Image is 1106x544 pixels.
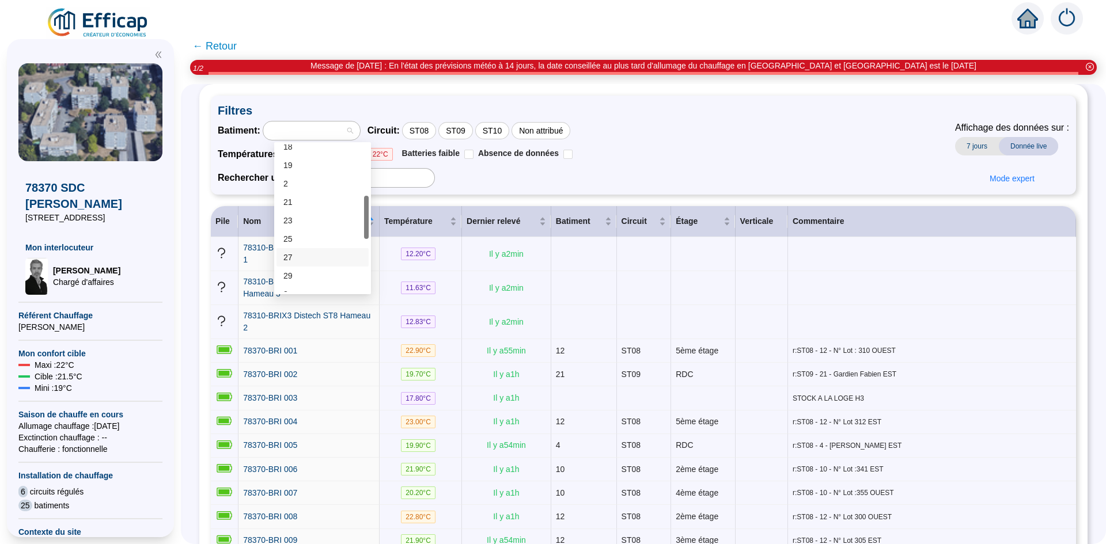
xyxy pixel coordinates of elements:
span: Chargé d'affaires [53,276,120,288]
span: 20.20 °C [401,486,435,499]
a: 78370-BRI 006 [243,463,297,475]
span: 5ème étage [676,346,718,355]
th: Nom [238,206,380,237]
span: ST08 [622,488,641,497]
span: Absence de données [478,149,559,158]
span: 25 [18,500,32,511]
span: Mode expert [990,173,1035,185]
th: Circuit [617,206,672,237]
div: 19 [276,156,369,174]
span: question [215,281,228,293]
a: 78310-BRIX3 Distech ST8 Hameau 2 [243,310,374,334]
span: Il y a 2 min [489,283,524,292]
th: Température [380,206,462,237]
a: 78310-BRIX1 Distech ST9 Hameau 1 [243,242,374,266]
span: Batiment [556,215,603,227]
span: Il y a 1 h [493,417,519,426]
span: Installation de chauffage [18,470,162,481]
span: 12.20 °C [401,248,435,260]
a: 78370-BRI 008 [243,511,297,523]
th: Étage [671,206,735,237]
span: RDC [676,440,693,450]
span: Filtres [218,102,1069,119]
div: 29 [283,270,362,282]
span: 21.90 °C [401,463,435,475]
span: 10 [556,488,565,497]
span: Il y a 2 min [489,317,524,326]
div: 2 [276,174,369,193]
span: Saison de chauffe en cours [18,409,162,420]
span: 78310-BRIX1 Distech ST9 Hameau 1 [243,243,370,264]
span: Affichage des données sur : [955,121,1069,135]
span: Circuit : [368,124,400,138]
div: 21 [276,193,369,211]
span: batiments [35,500,70,511]
i: 1 / 2 [193,64,203,73]
span: r:ST08 - 12 - N° Lot 312 EST [793,417,1071,427]
span: Il y a 1 h [493,488,519,497]
span: 2ème étage [676,512,718,521]
span: 21 [556,370,565,379]
div: 27 [276,248,369,267]
span: r:ST08 - 10 - N° Lot :355 OUEST [793,488,1071,497]
span: Il y a 55 min [487,346,526,355]
a: 78310-BRIX2 Distech ST10 Hameau 3 [243,276,374,300]
a: 78370-BRI 007 [243,487,297,499]
span: 78370-BRI 007 [243,488,297,497]
span: Dernier relevé [467,215,537,227]
input: 012 [343,168,435,188]
span: 19.90 °C [401,439,435,452]
span: Il y a 2 min [489,249,524,258]
div: ST08 [402,122,436,139]
span: 78370-BRI 005 [243,440,297,450]
span: 12.83 °C [401,315,435,328]
img: Chargé d'affaires [25,258,48,295]
span: double-left [154,51,162,59]
th: Batiment [551,206,617,237]
div: 3 [283,288,362,300]
span: Contexte du site [18,526,162,538]
span: Circuit [622,215,657,227]
span: ST08 [622,346,641,355]
span: Batiment : [218,124,260,138]
span: Il y a 54 min [487,440,526,450]
div: Non attribué [512,122,570,139]
div: 29 [276,267,369,285]
span: 6 [18,486,28,497]
div: 21 [283,196,362,208]
span: r:ST09 - 21 - Gardien Fabien EST [793,370,1071,379]
span: 5ème étage [676,417,718,426]
span: home [1017,8,1038,29]
span: 4ème étage [676,488,718,497]
span: 78370-BRI 003 [243,393,297,402]
span: ST08 [622,465,641,474]
a: 78370-BRI 004 [243,416,297,428]
span: circuits régulés [30,486,84,497]
div: 25 [276,230,369,248]
span: 22.80 °C [401,511,435,523]
span: 19.70 °C [401,368,435,381]
span: Mini : 19 °C [35,382,72,394]
a: 78370-BRI 002 [243,368,297,381]
span: r:ST08 - 12 - N° Lot : 310 OUEST [793,346,1071,355]
div: 18 [276,138,369,156]
span: Chaufferie : fonctionnelle [18,443,162,455]
span: Batteries faible [402,149,460,158]
span: Allumage chauffage : [DATE] [18,420,162,432]
span: 12 [556,417,565,426]
span: Mon interlocuteur [25,242,156,253]
span: 23.00 °C [401,416,435,428]
span: 7 jours [955,137,999,155]
span: 4 [556,440,560,450]
img: efficap energie logo [46,7,150,39]
a: 78370-BRI 001 [243,345,297,357]
div: 3 [276,285,369,303]
span: Température [384,215,448,227]
th: Commentaire [788,206,1076,237]
span: [PERSON_NAME] [18,321,162,333]
span: [PERSON_NAME] [53,265,120,276]
span: Nom [243,215,365,227]
span: > 22°C [362,148,392,161]
span: Il y a 1 h [493,512,519,521]
span: 10 [556,465,565,474]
